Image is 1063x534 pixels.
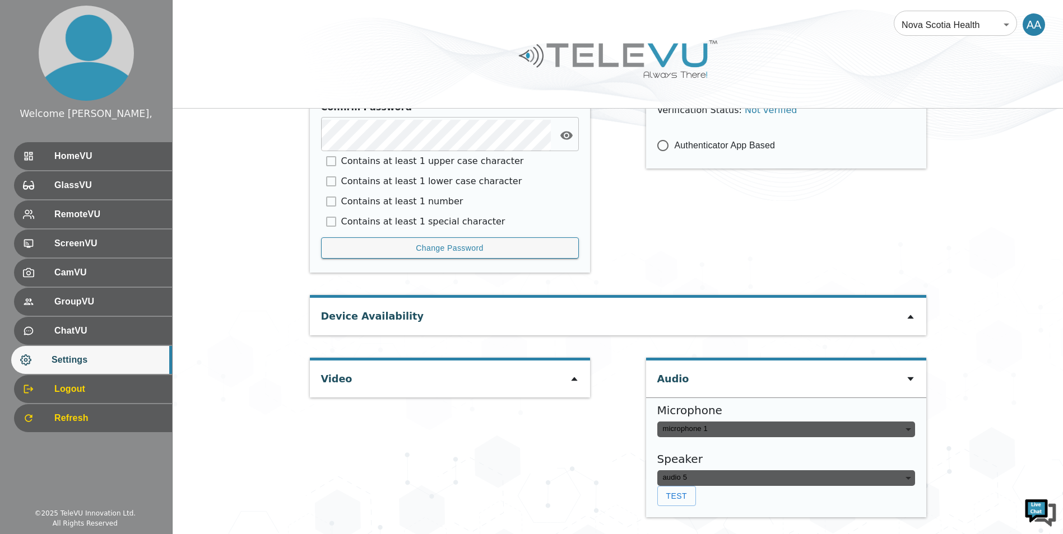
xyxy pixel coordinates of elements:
[14,229,172,257] div: ScreenVU
[54,237,163,250] span: ScreenVU
[675,139,776,152] span: Authenticator App Based
[321,360,352,392] div: Video
[657,421,915,437] div: microphone 1
[54,149,163,163] span: HomeVU
[54,266,163,279] span: CamVU
[54,382,163,396] span: Logout
[54,179,163,192] span: GlassVU
[657,486,696,507] button: Test
[14,375,172,403] div: Logout
[517,36,719,82] img: Logo
[52,353,163,367] span: Settings
[1024,495,1057,528] img: Chat Widget
[341,195,463,208] p: Contains at least 1 number
[14,288,172,316] div: GroupVU
[555,124,578,147] button: toggle password visibility
[19,52,47,80] img: d_736959983_company_1615157101543_736959983
[53,518,118,528] div: All Rights Reserved
[1023,13,1045,36] div: AA
[184,6,211,32] div: Minimize live chat window
[745,105,797,115] span: Not verified
[321,298,424,329] div: Device Availability
[65,141,155,254] span: We're online!
[657,104,915,117] p: Verification Status :
[54,411,163,425] span: Refresh
[39,6,134,101] img: profile.png
[54,208,163,221] span: RemoteVU
[11,346,172,374] div: Settings
[14,142,172,170] div: HomeVU
[14,317,172,345] div: ChatVU
[6,306,213,345] textarea: Type your message and hit 'Enter'
[34,508,136,518] div: © 2025 TeleVU Innovation Ltd.
[14,171,172,199] div: GlassVU
[14,404,172,432] div: Refresh
[14,200,172,228] div: RemoteVU
[341,154,524,168] p: Contains at least 1 upper case character
[54,324,163,338] span: ChatVU
[657,360,689,392] div: Audio
[657,452,915,466] h5: Speaker
[341,215,505,228] p: Contains at least 1 special character
[20,106,152,121] div: Welcome [PERSON_NAME],
[321,237,579,259] button: Change Password
[54,295,163,308] span: GroupVU
[657,470,915,486] div: audio 5
[14,259,172,287] div: CamVU
[58,59,188,73] div: Chat with us now
[894,9,1017,40] div: Nova Scotia Health
[657,404,915,417] h5: Microphone
[341,175,522,188] p: Contains at least 1 lower case character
